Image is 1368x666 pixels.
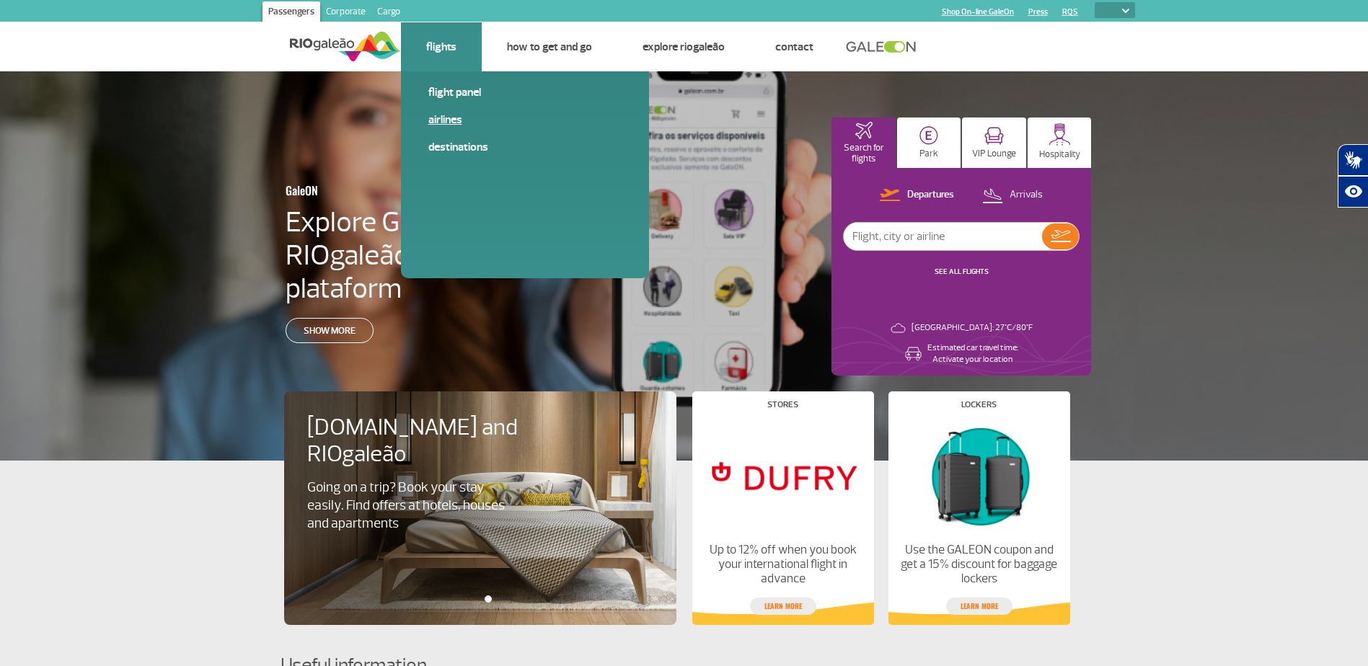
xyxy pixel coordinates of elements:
img: vipRoom.svg [984,127,1004,145]
img: hospitality.svg [1049,123,1071,146]
a: Airlines [428,112,622,128]
button: Search for flights [831,117,896,168]
a: Passengers [262,1,320,25]
img: airplaneHomeActive.svg [855,122,873,139]
a: Show more [286,318,374,343]
div: Plugin de acessibilidade da Hand Talk. [1338,144,1368,208]
p: Up to 12% off when you book your international flight in advance [704,543,861,586]
a: RQS [1062,7,1078,17]
img: Lockers [900,420,1057,531]
a: Flights [426,40,456,54]
p: Use the GALEON coupon and get a 15% discount for baggage lockers [900,543,1057,586]
p: [GEOGRAPHIC_DATA]: 27°C/80°F [912,322,1033,334]
h4: Explore GaleON: RIOgaleão’s digital plataform [286,205,597,305]
p: Park [919,148,938,159]
img: carParkingHome.svg [919,126,938,145]
img: Stores [704,420,861,531]
h4: [DOMAIN_NAME] and RIOgaleão [307,414,537,468]
a: Shop On-line GaleOn [942,7,1014,17]
button: Arrivals [978,186,1047,205]
p: Search for flights [839,143,888,164]
a: Press [1028,7,1048,17]
h3: GaleON [286,175,526,205]
a: Cargo [371,1,406,25]
p: Hospitality [1039,149,1080,160]
input: Flight, city or airline [844,223,1042,250]
button: Park [897,117,961,168]
button: Hospitality [1028,117,1092,168]
a: Explore RIOgaleão [643,40,725,54]
h4: Stores [767,401,798,409]
a: Contact [775,40,813,54]
a: How to get and go [507,40,592,54]
button: VIP Lounge [962,117,1026,168]
button: Abrir recursos assistivos. [1338,176,1368,208]
p: Estimated car travel time: Activate your location [927,342,1018,365]
a: Destinations [428,139,622,155]
p: Going on a trip? Book your stay easily. Find offers at hotels, houses and apartments [307,479,512,533]
p: Departures [907,188,954,202]
a: SEE ALL FLIGHTS [935,267,989,276]
button: Abrir tradutor de língua de sinais. [1338,144,1368,176]
p: VIP Lounge [972,148,1016,159]
a: Learn more [946,598,1012,615]
a: Corporate [320,1,371,25]
button: Departures [875,186,958,205]
button: SEE ALL FLIGHTS [930,266,993,277]
a: Flight panel [428,84,622,100]
a: Learn more [750,598,816,615]
h4: Lockers [961,401,997,409]
a: [DOMAIN_NAME] and RIOgaleãoGoing on a trip? Book your stay easily. Find offers at hotels, houses ... [307,414,653,533]
p: Arrivals [1010,188,1043,202]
